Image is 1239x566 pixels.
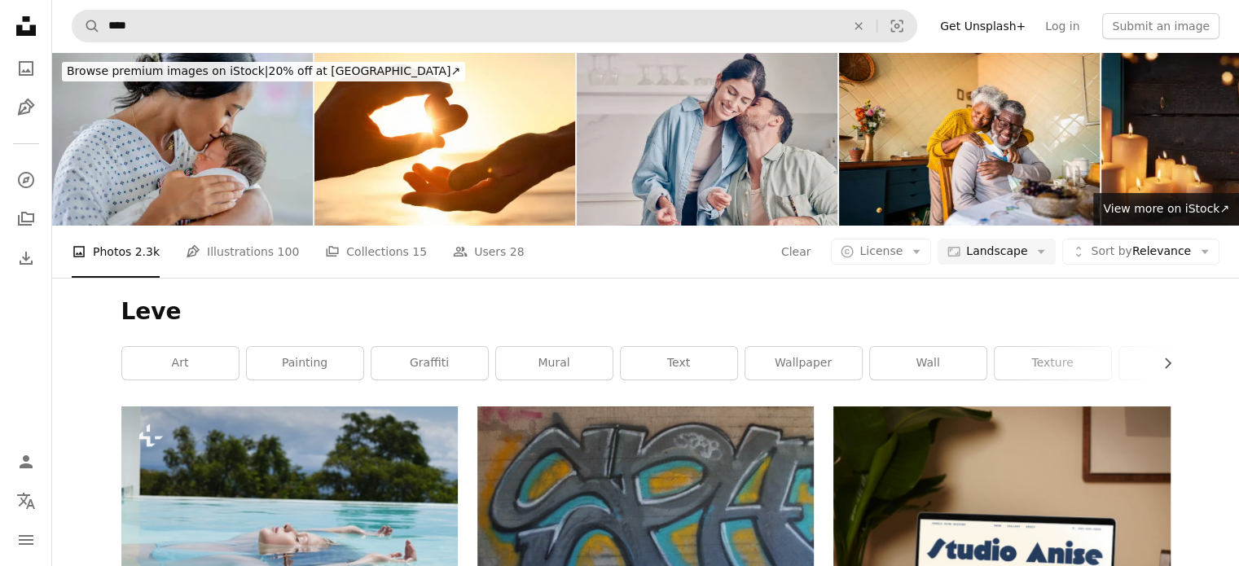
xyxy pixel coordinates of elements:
a: View more on iStock↗ [1093,193,1239,226]
a: person [1119,347,1236,380]
a: graffiti [371,347,488,380]
button: License [831,239,931,265]
img: A happy couple, food preparation [577,52,837,226]
span: License [859,244,903,257]
span: View more on iStock ↗ [1103,202,1229,215]
a: Photos [10,52,42,85]
form: Find visuals sitewide [72,10,917,42]
a: Illustrations [10,91,42,124]
a: Explore [10,164,42,196]
img: Hand giving heart love help support kindness [314,52,575,226]
a: Illustrations 100 [186,226,299,278]
span: Sort by [1091,244,1131,257]
button: Clear [841,11,877,42]
a: text [621,347,737,380]
span: 20% off at [GEOGRAPHIC_DATA] ↗ [67,64,460,77]
h1: Leve [121,297,1171,327]
a: a woman floating in a swimming pool with her feet in the water [121,524,458,539]
button: Landscape [938,239,1056,265]
a: art [122,347,239,380]
span: Relevance [1091,244,1191,260]
a: Home — Unsplash [10,10,42,46]
img: Bonding with Baby [52,52,313,226]
a: Log in [1035,13,1089,39]
a: Browse premium images on iStock|20% off at [GEOGRAPHIC_DATA]↗ [52,52,475,91]
a: Users 28 [453,226,525,278]
a: texture [995,347,1111,380]
a: a wall with some graffiti on it [477,494,814,508]
a: Log in / Sign up [10,445,42,478]
a: Collections [10,203,42,235]
span: 100 [278,243,300,261]
button: Search Unsplash [72,11,100,42]
span: Browse premium images on iStock | [67,64,268,77]
a: wallpaper [745,347,862,380]
span: 15 [412,243,427,261]
a: Get Unsplash+ [930,13,1035,39]
a: Download History [10,242,42,274]
button: Submit an image [1102,13,1219,39]
a: Collections 15 [325,226,427,278]
button: scroll list to the right [1153,347,1171,380]
span: 28 [510,243,525,261]
button: Language [10,485,42,517]
button: Sort byRelevance [1062,239,1219,265]
a: mural [496,347,613,380]
a: painting [247,347,363,380]
button: Clear [780,239,812,265]
button: Visual search [877,11,916,42]
img: Happy senior couple embracing at home [839,52,1100,226]
button: Menu [10,524,42,556]
a: wall [870,347,986,380]
span: Landscape [966,244,1027,260]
